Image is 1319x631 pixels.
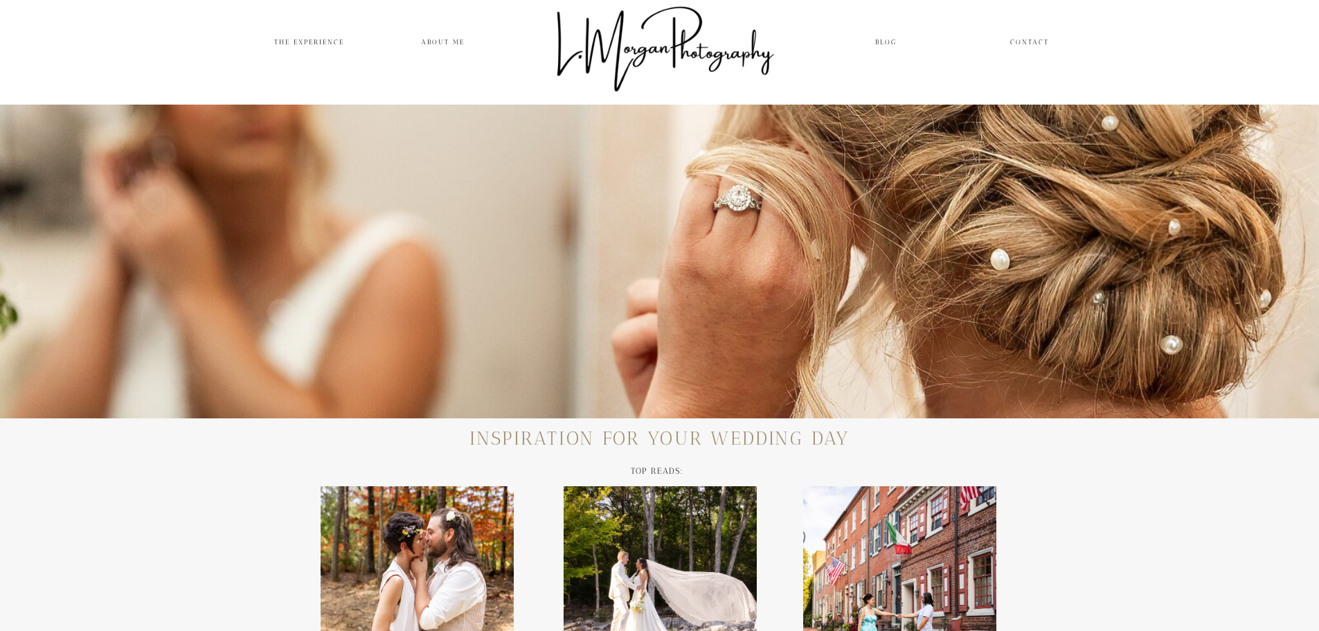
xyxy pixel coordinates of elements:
[860,36,912,48] a: Blog
[274,36,348,48] a: The Experience
[421,36,470,48] a: ABOUT me
[1004,36,1049,48] a: Contact
[582,467,733,480] h2: TOP READS:
[451,429,868,453] h2: inspiration for your wedding day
